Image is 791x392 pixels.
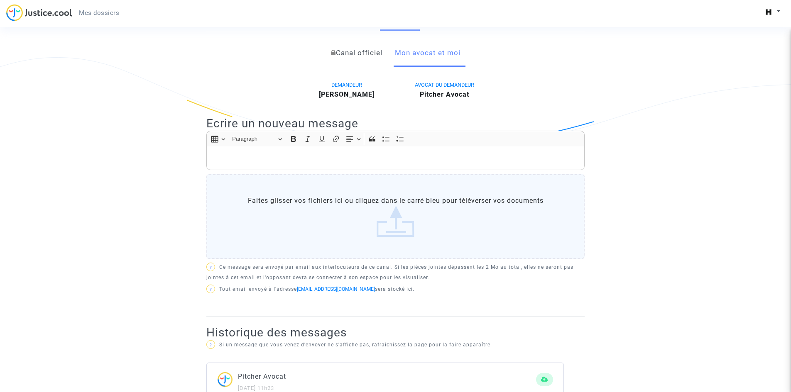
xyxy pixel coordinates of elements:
[72,7,126,19] a: Mes dossiers
[395,39,460,67] a: Mon avocat et moi
[238,385,274,391] small: [DATE] 11h23
[210,265,212,270] span: ?
[206,147,585,170] div: Rich Text Editor, main
[232,134,275,144] span: Paragraph
[331,82,362,88] span: DEMANDEUR
[228,133,286,146] button: Paragraph
[415,82,474,88] span: AVOCAT DU DEMANDEUR
[210,343,212,347] span: ?
[206,340,585,350] p: Si un message que vous venez d'envoyer ne s'affiche pas, rafraichissez la page pour la faire appa...
[206,131,585,147] div: Editor toolbar
[206,116,585,131] h2: Ecrire un nouveau message
[238,371,536,382] p: Pitcher Avocat
[206,262,585,283] p: Ce message sera envoyé par email aux interlocuteurs de ce canal. Si les pièces jointes dépassent ...
[319,90,375,98] b: [PERSON_NAME]
[6,4,72,21] img: jc-logo.svg
[763,6,774,18] img: aa02ca04b7aec9e4e73fc58fc63915b4
[206,284,585,295] p: Tout email envoyé à l'adresse sera stocké ici.
[331,39,382,67] a: Canal officiel
[79,9,119,17] span: Mes dossiers
[420,90,469,98] b: Pitcher Avocat
[206,325,585,340] h2: Historique des messages
[210,287,212,292] span: ?
[297,286,375,292] a: [EMAIL_ADDRESS][DOMAIN_NAME]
